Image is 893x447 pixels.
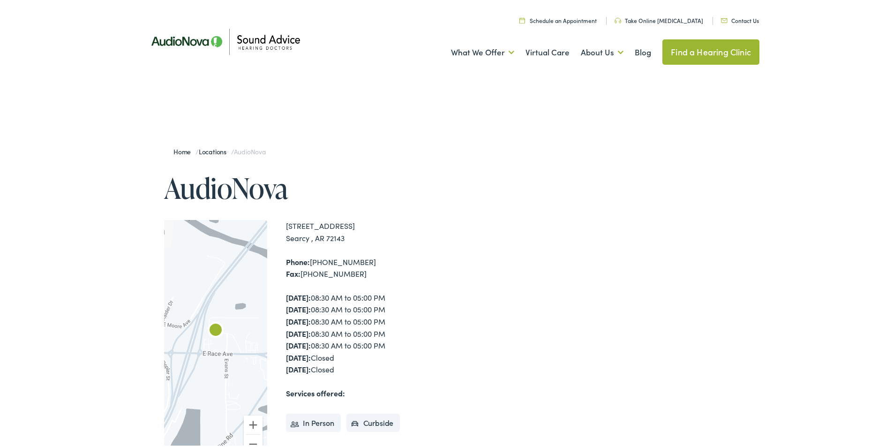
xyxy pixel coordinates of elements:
[721,15,759,23] a: Contact Us
[286,254,450,278] div: [PHONE_NUMBER] [PHONE_NUMBER]
[519,15,525,22] img: Calendar icon in a unique green color, symbolizing scheduling or date-related features.
[635,33,651,68] a: Blog
[721,16,728,21] img: Icon representing mail communication in a unique green color, indicative of contact or communicat...
[615,15,703,23] a: Take Online [MEDICAL_DATA]
[662,38,759,63] a: Find a Hearing Clinic
[286,218,450,242] div: [STREET_ADDRESS] Searcy , AR 72143
[244,414,263,432] button: Zoom in
[286,362,311,372] strong: [DATE]:
[286,290,450,374] div: 08:30 AM to 05:00 PM 08:30 AM to 05:00 PM 08:30 AM to 05:00 PM 08:30 AM to 05:00 PM 08:30 AM to 0...
[199,145,231,154] a: Locations
[286,302,311,312] strong: [DATE]:
[173,145,195,154] a: Home
[173,145,266,154] span: / /
[164,171,450,202] h1: AudioNova
[204,318,227,341] div: AudioNova
[286,350,311,361] strong: [DATE]:
[346,412,400,431] li: Curbside
[519,15,597,23] a: Schedule an Appointment
[286,338,311,349] strong: [DATE]:
[286,412,341,431] li: In Person
[286,266,300,277] strong: Fax:
[286,314,311,325] strong: [DATE]:
[286,255,310,265] strong: Phone:
[234,145,266,154] span: AudioNova
[525,33,570,68] a: Virtual Care
[615,16,621,22] img: Headphone icon in a unique green color, suggesting audio-related services or features.
[581,33,623,68] a: About Us
[451,33,514,68] a: What We Offer
[286,386,345,396] strong: Services offered:
[286,290,311,301] strong: [DATE]:
[286,326,311,337] strong: [DATE]:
